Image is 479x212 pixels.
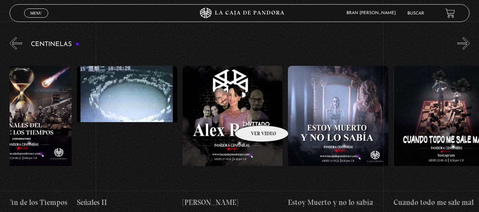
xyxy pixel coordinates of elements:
[28,17,44,22] span: Cerrar
[457,37,470,50] button: Next
[77,197,177,208] h4: Señales II
[445,8,455,18] a: View your shopping cart
[288,197,388,208] h4: Estoy Muerto y no lo sabía
[183,197,283,208] h4: [PERSON_NAME]
[343,11,403,15] span: Bran [PERSON_NAME]
[31,41,79,48] h3: Centinelas
[10,37,22,50] button: Previous
[407,11,424,16] a: Buscar
[30,11,42,15] span: Menu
